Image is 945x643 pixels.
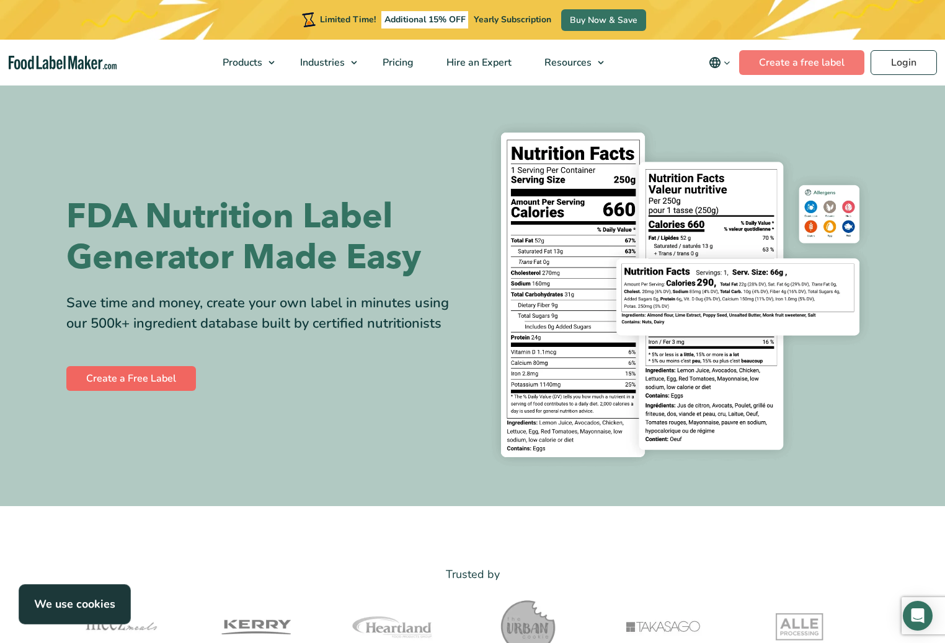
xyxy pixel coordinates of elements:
button: Change language [700,50,739,75]
span: Pricing [379,56,415,69]
span: Industries [296,56,346,69]
span: Limited Time! [320,14,376,25]
a: Resources [528,40,610,85]
div: Open Intercom Messenger [903,601,933,631]
span: Yearly Subscription [474,14,551,25]
p: Trusted by [66,566,879,584]
a: Products [206,40,281,85]
h1: FDA Nutrition Label Generator Made Easy [66,196,463,278]
span: Additional 15% OFF [381,11,469,28]
a: Create a Free Label [66,366,196,391]
a: Hire an Expert [430,40,525,85]
a: Industries [284,40,363,85]
span: Hire an Expert [443,56,513,69]
a: Food Label Maker homepage [9,56,117,70]
span: Products [219,56,264,69]
a: Login [871,50,937,75]
a: Buy Now & Save [561,9,646,31]
div: Save time and money, create your own label in minutes using our 500k+ ingredient database built b... [66,293,463,334]
a: Pricing [366,40,427,85]
strong: We use cookies [34,597,115,611]
span: Resources [541,56,593,69]
a: Create a free label [739,50,864,75]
